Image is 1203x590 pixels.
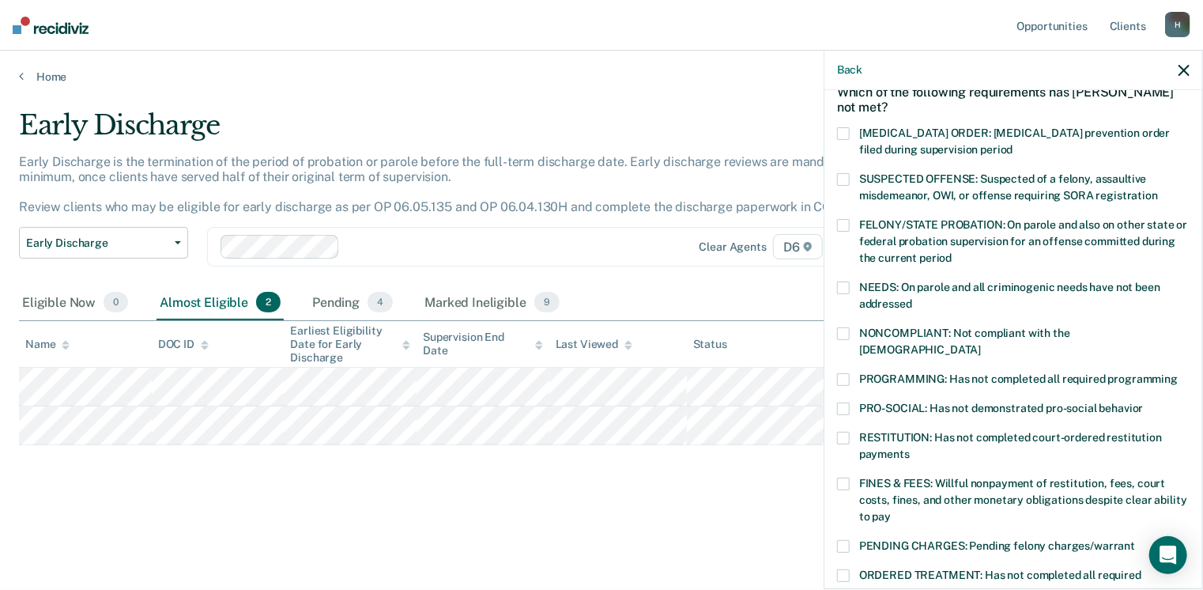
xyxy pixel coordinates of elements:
[157,286,284,320] div: Almost Eligible
[26,236,168,250] span: Early Discharge
[104,292,128,312] span: 0
[700,240,767,254] div: Clear agents
[859,477,1187,523] span: FINES & FEES: Willful nonpayment of restitution, fees, court costs, fines, and other monetary obl...
[859,431,1162,460] span: RESTITUTION: Has not completed court-ordered restitution payments
[859,539,1135,552] span: PENDING CHARGES: Pending felony charges/warrant
[423,331,543,357] div: Supervision End Date
[13,17,89,34] img: Recidiviz
[556,338,632,351] div: Last Viewed
[25,338,70,351] div: Name
[773,234,823,259] span: D6
[290,324,410,364] div: Earliest Eligibility Date for Early Discharge
[1149,536,1187,574] div: Open Intercom Messenger
[19,154,869,215] p: Early Discharge is the termination of the period of probation or parole before the full-term disc...
[859,218,1188,264] span: FELONY/STATE PROBATION: On parole and also on other state or federal probation supervision for an...
[859,127,1171,156] span: [MEDICAL_DATA] ORDER: [MEDICAL_DATA] prevention order filed during supervision period
[256,292,281,312] span: 2
[1165,12,1190,37] div: H
[859,373,1178,385] span: PROGRAMMING: Has not completed all required programming
[534,292,560,312] span: 9
[837,63,862,77] button: Back
[421,286,563,320] div: Marked Ineligible
[859,402,1144,414] span: PRO-SOCIAL: Has not demonstrated pro-social behavior
[19,70,1184,84] a: Home
[859,281,1160,310] span: NEEDS: On parole and all criminogenic needs have not been addressed
[859,172,1158,202] span: SUSPECTED OFFENSE: Suspected of a felony, assaultive misdemeanor, OWI, or offense requiring SORA ...
[368,292,393,312] span: 4
[837,72,1190,127] div: Which of the following requirements has [PERSON_NAME] not met?
[158,338,209,351] div: DOC ID
[309,286,396,320] div: Pending
[693,338,727,351] div: Status
[19,109,922,154] div: Early Discharge
[19,286,131,320] div: Eligible Now
[859,327,1070,356] span: NONCOMPLIANT: Not compliant with the [DEMOGRAPHIC_DATA]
